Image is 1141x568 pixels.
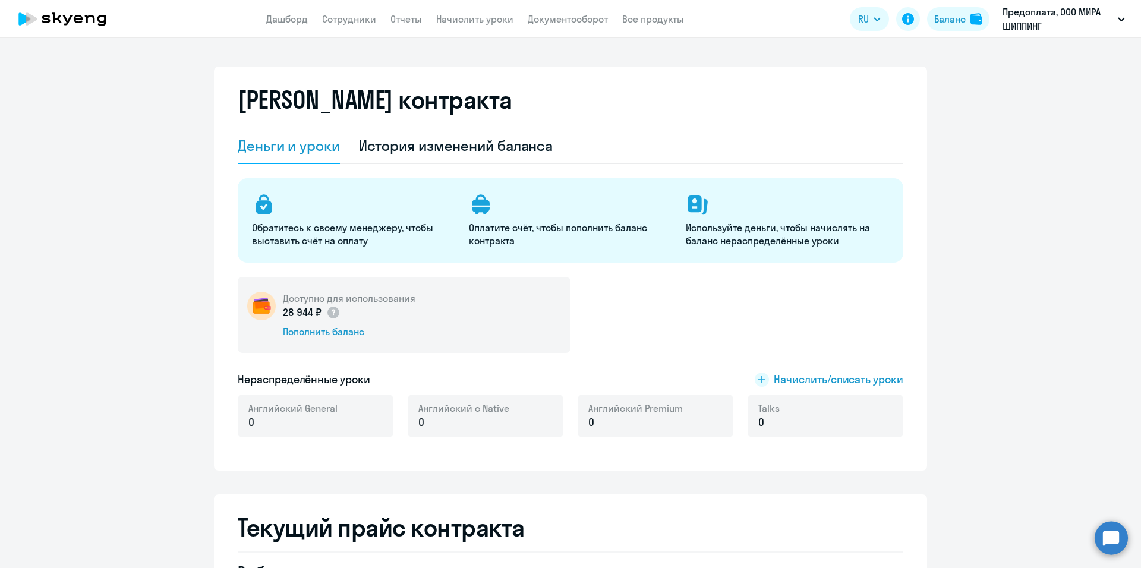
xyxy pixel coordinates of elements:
[248,415,254,430] span: 0
[283,292,415,305] h5: Доступно для использования
[927,7,989,31] button: Балансbalance
[238,513,903,542] h2: Текущий прайс контракта
[588,415,594,430] span: 0
[418,402,509,415] span: Английский с Native
[934,12,966,26] div: Баланс
[858,12,869,26] span: RU
[252,221,455,247] p: Обратитесь к своему менеджеру, чтобы выставить счёт на оплату
[247,292,276,320] img: wallet-circle.png
[528,13,608,25] a: Документооборот
[266,13,308,25] a: Дашборд
[283,325,415,338] div: Пополнить баланс
[238,372,370,387] h5: Нераспределённые уроки
[686,221,888,247] p: Используйте деньги, чтобы начислять на баланс нераспределённые уроки
[238,136,340,155] div: Деньги и уроки
[238,86,512,114] h2: [PERSON_NAME] контракта
[322,13,376,25] a: Сотрудники
[436,13,513,25] a: Начислить уроки
[248,402,338,415] span: Английский General
[283,305,341,320] p: 28 944 ₽
[1003,5,1113,33] p: Предоплата, ООО МИРА ШИППИНГ
[850,7,889,31] button: RU
[970,13,982,25] img: balance
[418,415,424,430] span: 0
[359,136,553,155] div: История изменений баланса
[390,13,422,25] a: Отчеты
[758,402,780,415] span: Talks
[758,415,764,430] span: 0
[469,221,672,247] p: Оплатите счёт, чтобы пополнить баланс контракта
[622,13,684,25] a: Все продукты
[997,5,1131,33] button: Предоплата, ООО МИРА ШИППИНГ
[588,402,683,415] span: Английский Premium
[774,372,903,387] span: Начислить/списать уроки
